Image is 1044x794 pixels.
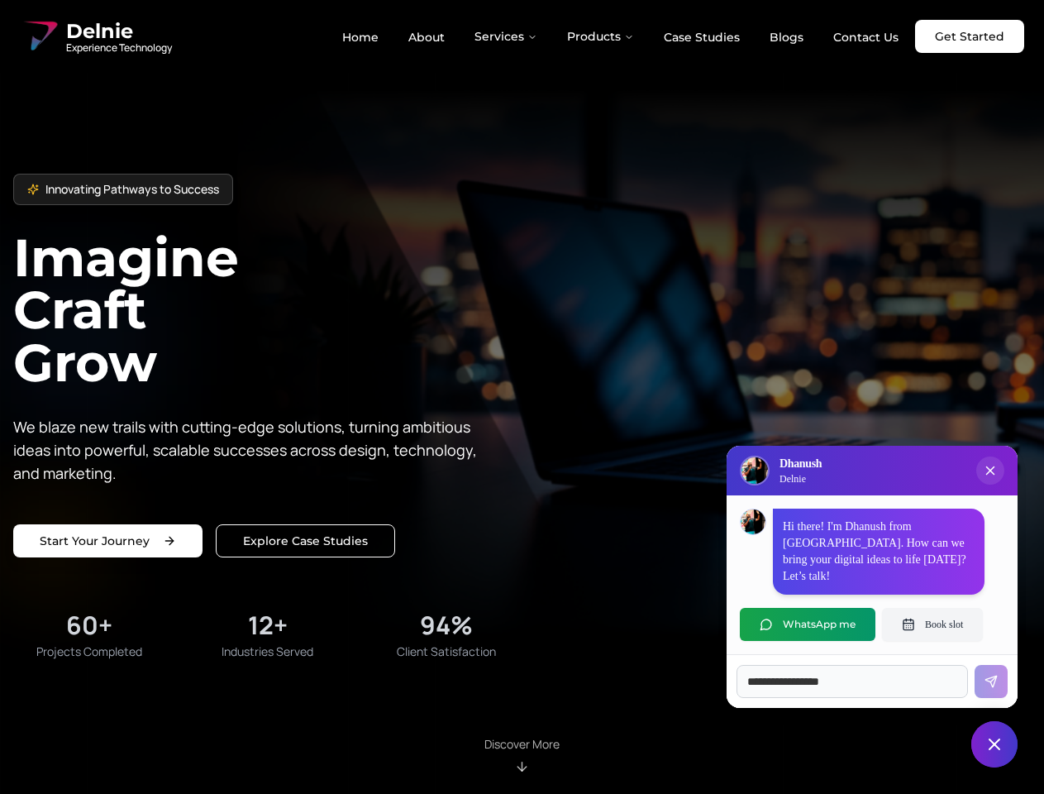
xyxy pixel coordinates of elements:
a: Case Studies [651,23,753,51]
a: Contact Us [820,23,912,51]
img: Delnie Logo [20,17,60,56]
img: Dhanush [741,509,765,534]
a: Delnie Logo Full [20,17,172,56]
button: Book slot [882,608,983,641]
button: Services [461,20,551,53]
div: Scroll to About section [484,736,560,774]
p: Delnie [779,472,822,485]
a: Explore our solutions [216,524,395,557]
span: Innovating Pathways to Success [45,181,219,198]
div: 60+ [66,610,112,640]
a: Get Started [915,20,1024,53]
a: Blogs [756,23,817,51]
button: Products [554,20,647,53]
span: Experience Technology [66,41,172,55]
nav: Main [329,20,912,53]
p: Discover More [484,736,560,753]
button: Close chat [971,721,1018,768]
div: 94% [420,610,473,640]
a: About [395,23,458,51]
p: We blaze new trails with cutting-edge solutions, turning ambitious ideas into powerful, scalable ... [13,415,489,485]
a: Home [329,23,392,51]
span: Projects Completed [36,643,142,660]
div: 12+ [248,610,288,640]
h3: Dhanush [779,456,822,472]
button: WhatsApp me [740,608,875,641]
span: Delnie [66,18,172,45]
a: Start your project with us [13,524,203,557]
img: Delnie Logo [741,457,768,484]
p: Hi there! I'm Dhanush from [GEOGRAPHIC_DATA]. How can we bring your digital ideas to life [DATE]?... [783,519,975,585]
button: Close chat popup [976,457,1004,485]
span: Industries Served [222,643,313,660]
h1: Imagine Craft Grow [13,232,522,388]
span: Client Satisfaction [397,643,496,660]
